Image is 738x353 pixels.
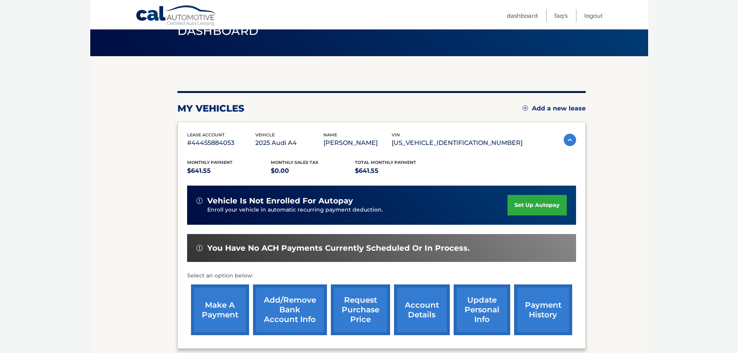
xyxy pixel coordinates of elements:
[523,105,586,112] a: Add a new lease
[187,165,271,176] p: $641.55
[255,138,323,148] p: 2025 Audi A4
[355,165,439,176] p: $641.55
[187,160,232,165] span: Monthly Payment
[323,138,392,148] p: [PERSON_NAME]
[187,138,255,148] p: #44455884053
[136,5,217,28] a: Cal Automotive
[271,165,355,176] p: $0.00
[207,243,470,253] span: You have no ACH payments currently scheduled or in process.
[355,160,416,165] span: Total Monthly Payment
[507,195,566,215] a: set up autopay
[454,284,510,335] a: update personal info
[207,206,508,214] p: Enroll your vehicle in automatic recurring payment deduction.
[177,24,259,38] span: Dashboard
[196,198,203,204] img: alert-white.svg
[177,103,244,114] h2: my vehicles
[191,284,249,335] a: make a payment
[514,284,572,335] a: payment history
[523,105,528,111] img: add.svg
[392,138,523,148] p: [US_VEHICLE_IDENTIFICATION_NUMBER]
[331,284,390,335] a: request purchase price
[196,245,203,251] img: alert-white.svg
[394,284,450,335] a: account details
[271,160,318,165] span: Monthly sales Tax
[255,132,275,138] span: vehicle
[323,132,337,138] span: name
[564,134,576,146] img: accordion-active.svg
[187,132,225,138] span: lease account
[253,284,327,335] a: Add/Remove bank account info
[187,271,576,281] p: Select an option below:
[507,9,538,22] a: Dashboard
[584,9,603,22] a: Logout
[207,196,353,206] span: vehicle is not enrolled for autopay
[392,132,400,138] span: vin
[554,9,568,22] a: FAQ's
